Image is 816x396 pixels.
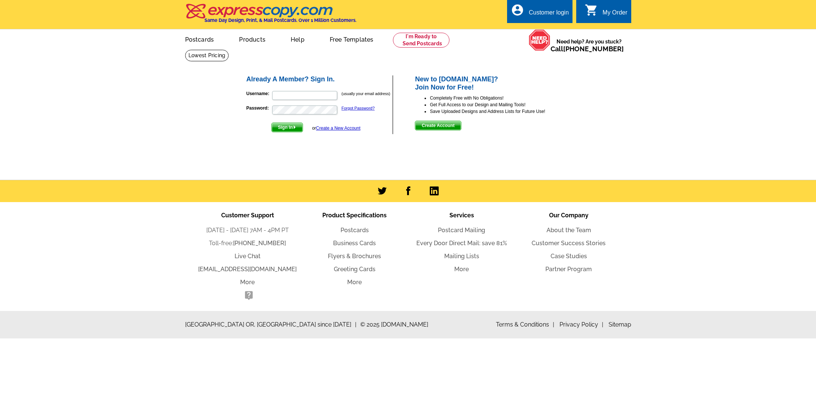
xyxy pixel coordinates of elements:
[360,320,428,329] span: © 2025 [DOMAIN_NAME]
[609,321,631,328] a: Sitemap
[415,121,461,130] span: Create Account
[316,126,360,131] a: Create a New Account
[529,29,551,51] img: help
[585,3,598,17] i: shopping_cart
[529,9,569,20] div: Customer login
[585,8,628,17] a: shopping_cart My Order
[549,212,588,219] span: Our Company
[271,123,303,132] button: Sign In
[233,240,286,247] a: [PHONE_NUMBER]
[322,212,387,219] span: Product Specifications
[279,30,316,48] a: Help
[551,45,624,53] span: Call
[415,121,461,130] button: Create Account
[415,75,571,91] h2: New to [DOMAIN_NAME]? Join Now for Free!
[272,123,303,132] span: Sign In
[603,9,628,20] div: My Order
[185,9,357,23] a: Same Day Design, Print, & Mail Postcards. Over 1 Million Customers.
[438,227,485,234] a: Postcard Mailing
[185,320,357,329] span: [GEOGRAPHIC_DATA] OR, [GEOGRAPHIC_DATA] since [DATE]
[347,279,362,286] a: More
[240,279,255,286] a: More
[545,266,592,273] a: Partner Program
[334,266,375,273] a: Greeting Cards
[342,91,390,96] small: (usually your email address)
[312,125,360,132] div: or
[318,30,386,48] a: Free Templates
[511,3,524,17] i: account_circle
[328,253,381,260] a: Flyers & Brochures
[194,226,301,235] li: [DATE] - [DATE] 7AM - 4PM PT
[246,90,271,97] label: Username:
[173,30,226,48] a: Postcards
[430,95,571,101] li: Completely Free with No Obligations!
[341,227,369,234] a: Postcards
[342,106,375,110] a: Forgot Password?
[246,105,271,111] label: Password:
[449,212,474,219] span: Services
[293,126,296,129] img: button-next-arrow-white.png
[551,253,587,260] a: Case Studies
[246,75,393,84] h2: Already A Member? Sign In.
[511,8,569,17] a: account_circle Customer login
[430,108,571,115] li: Save Uploaded Designs and Address Lists for Future Use!
[546,227,591,234] a: About the Team
[198,266,297,273] a: [EMAIL_ADDRESS][DOMAIN_NAME]
[227,30,277,48] a: Products
[194,239,301,248] li: Toll-free:
[532,240,606,247] a: Customer Success Stories
[430,101,571,108] li: Get Full Access to our Design and Mailing Tools!
[416,240,507,247] a: Every Door Direct Mail: save 81%
[563,45,624,53] a: [PHONE_NUMBER]
[235,253,261,260] a: Live Chat
[221,212,274,219] span: Customer Support
[559,321,603,328] a: Privacy Policy
[454,266,469,273] a: More
[551,38,628,53] span: Need help? Are you stuck?
[496,321,554,328] a: Terms & Conditions
[204,17,357,23] h4: Same Day Design, Print, & Mail Postcards. Over 1 Million Customers.
[444,253,479,260] a: Mailing Lists
[333,240,376,247] a: Business Cards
